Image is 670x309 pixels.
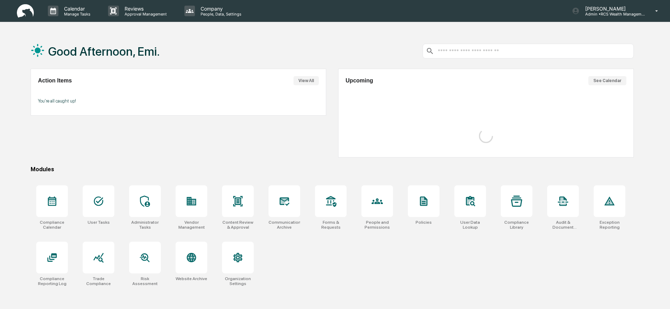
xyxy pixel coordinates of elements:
div: Vendor Management [176,220,207,230]
p: Admin • RCS Wealth Management [580,12,645,17]
div: People and Permissions [361,220,393,230]
div: Audit & Document Logs [547,220,579,230]
div: Policies [416,220,432,225]
h2: Action Items [38,78,72,84]
p: You're all caught up! [38,98,319,104]
div: Forms & Requests [315,220,347,230]
div: Content Review & Approval [222,220,254,230]
img: logo [17,4,34,18]
div: Risk Assessment [129,276,161,286]
div: Administrator Tasks [129,220,161,230]
div: Organization Settings [222,276,254,286]
p: [PERSON_NAME] [580,6,645,12]
p: Company [195,6,245,12]
p: Calendar [58,6,94,12]
p: Reviews [119,6,170,12]
h1: Good Afternoon, Emi. [48,44,160,58]
button: See Calendar [588,76,626,85]
div: Website Archive [176,276,207,281]
p: Approval Management [119,12,170,17]
div: Compliance Calendar [36,220,68,230]
div: Compliance Reporting Log [36,276,68,286]
p: People, Data, Settings [195,12,245,17]
h2: Upcoming [346,78,373,84]
div: User Tasks [88,220,110,225]
div: Compliance Library [501,220,532,230]
div: Communications Archive [268,220,300,230]
div: User Data Lookup [454,220,486,230]
button: View All [293,76,319,85]
p: Manage Tasks [58,12,94,17]
div: Modules [31,166,634,173]
div: Exception Reporting [594,220,625,230]
div: Trade Compliance [83,276,114,286]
